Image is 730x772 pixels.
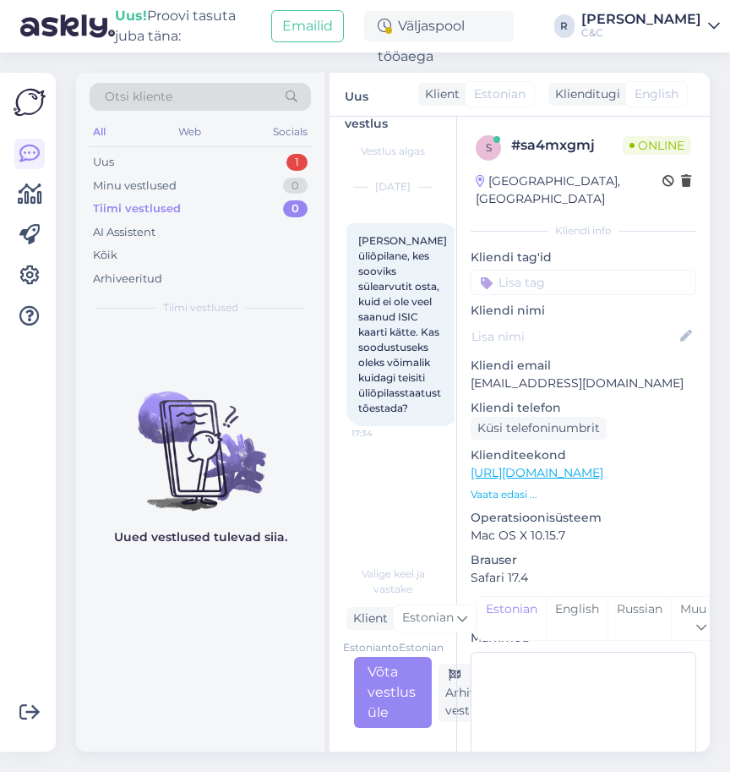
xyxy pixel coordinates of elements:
p: Märkmed [471,629,696,647]
a: [URL][DOMAIN_NAME] [471,465,603,480]
div: 0 [283,200,308,217]
div: Web [175,121,204,143]
input: Lisa nimi [471,327,677,346]
div: Valige keel ja vastake [346,567,439,597]
div: 0 [283,178,308,194]
div: Estonian to Estonian [343,640,444,655]
button: Emailid [271,10,344,42]
div: Vestlus algas [346,144,439,159]
span: Otsi kliente [105,88,172,106]
label: Uus vestlus [345,83,413,106]
div: R [554,14,575,38]
img: Askly Logo [14,86,46,118]
div: English [546,597,607,640]
div: Arhiveeritud [93,271,162,287]
div: C&C [581,26,701,40]
div: Võta vestlus üle [354,657,432,728]
div: Uus [93,154,114,171]
span: Online [623,136,691,155]
span: Muu [680,601,706,616]
span: Tiimi vestlused [163,300,238,315]
b: Uus! [115,8,147,24]
p: Uued vestlused tulevad siia. [114,528,287,546]
div: Proovi tasuta juba täna: [115,6,264,47]
p: Kliendi telefon [471,399,696,417]
div: Klienditugi [548,85,620,103]
p: Vaata edasi ... [471,487,696,502]
div: Küsi telefoninumbrit [471,417,607,440]
div: Tiimi vestlused [93,200,181,217]
input: Lisa tag [471,270,696,295]
img: No chats [76,361,324,513]
div: Kliendi info [471,223,696,238]
div: # sa4mxgmj [511,135,623,156]
div: 1 [286,154,308,171]
p: [EMAIL_ADDRESS][DOMAIN_NAME] [471,375,696,392]
span: Estonian [474,85,526,103]
a: [PERSON_NAME]C&C [581,13,720,40]
span: s [486,141,492,154]
p: Klienditeekond [471,446,696,464]
div: [PERSON_NAME] [471,604,696,619]
p: Kliendi email [471,357,696,375]
div: AI Assistent [93,224,155,241]
div: Väljaspool tööaega [364,11,514,41]
div: Kõik [93,247,117,264]
div: Klient [346,610,388,627]
p: Operatsioonisüsteem [471,509,696,527]
div: Klient [418,85,460,103]
span: [PERSON_NAME] üliõpilane, kes sooviks sülearvutit osta, kuid ei ole veel saanud ISIC kaarti kätte... [358,234,449,414]
span: English [635,85,678,103]
div: Arhiveeri vestlus [439,664,505,722]
p: Brauser [471,551,696,569]
span: 17:34 [351,427,415,440]
div: Russian [607,597,671,640]
p: Kliendi tag'id [471,249,696,266]
div: Minu vestlused [93,178,177,194]
span: Estonian [402,609,454,627]
p: Safari 17.4 [471,569,696,587]
div: Estonian [477,597,546,640]
div: [PERSON_NAME] [581,13,701,26]
div: Socials [270,121,311,143]
div: [GEOGRAPHIC_DATA], [GEOGRAPHIC_DATA] [476,172,662,208]
div: [DATE] [346,179,439,194]
p: Kliendi nimi [471,302,696,320]
div: All [90,121,109,143]
p: Mac OS X 10.15.7 [471,527,696,545]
